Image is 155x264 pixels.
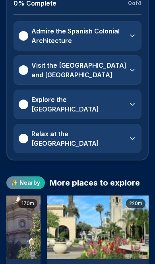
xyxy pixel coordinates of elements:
[31,129,128,148] span: Relax at the [GEOGRAPHIC_DATA]
[31,61,128,80] span: Visit the [GEOGRAPHIC_DATA] and [GEOGRAPHIC_DATA]
[31,95,128,114] span: Explore the [GEOGRAPHIC_DATA]
[50,177,140,188] h2: More places to explore
[6,176,45,189] div: ✨ Nearby
[126,199,145,208] div: 220m
[31,26,128,45] span: Admire the Spanish Colonial Architecture
[18,199,37,208] div: 170m
[47,196,149,259] img: Plaza de Panama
